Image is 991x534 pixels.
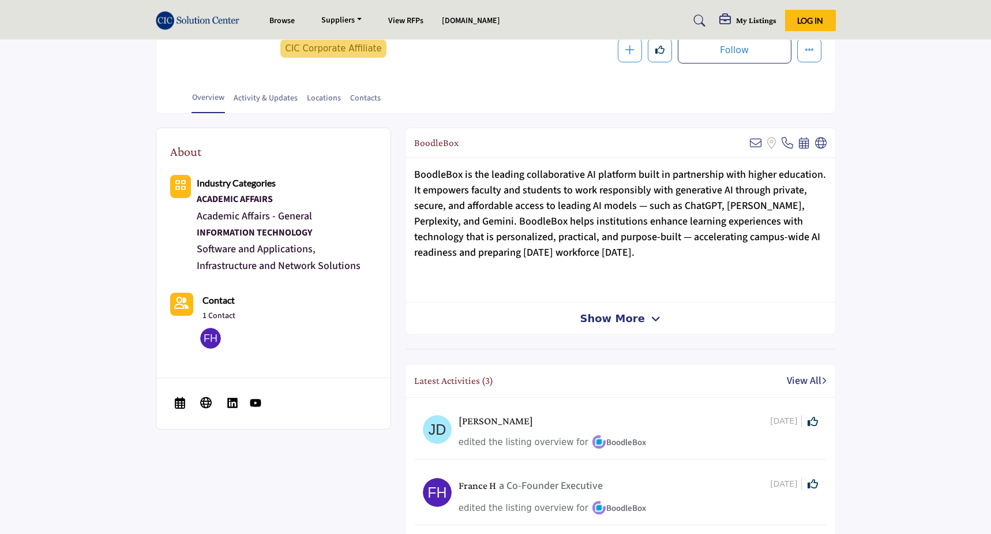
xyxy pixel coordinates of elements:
img: avtar-image [423,415,452,444]
h2: Latest Activities (3) [414,375,493,387]
h5: France H [459,480,496,492]
span: edited the listing overview for [459,437,588,447]
span: BoodleBox [592,436,646,449]
a: Overview [192,92,225,113]
a: Academic Affairs - General [197,209,312,223]
img: YouTube [250,397,261,409]
a: imageBoodleBox [592,502,646,516]
a: View RFPs [388,15,423,27]
span: BoodleBox is the leading collaborative AI platform built in partnership with higher education. It... [414,167,826,260]
i: Click to Like this activity [808,416,818,427]
span: [DATE] [770,415,801,427]
a: View All [787,373,827,389]
button: Log In [785,10,836,31]
span: Log In [797,16,823,25]
span: BoodleBox [592,502,646,514]
button: More details [797,38,821,62]
button: Like [648,38,672,62]
h2: BoodleBox [414,137,459,149]
a: Suppliers [313,13,370,29]
span: Show More [580,311,644,326]
b: Industry Categories [197,177,276,188]
span: CIC Corporate Affiliate [280,39,386,58]
h5: [PERSON_NAME] [459,415,533,428]
a: imageBoodleBox [592,436,646,450]
h2: About [170,142,201,161]
span: edited the listing overview for [459,503,588,513]
div: My Listings [719,14,776,28]
img: image [592,501,606,515]
p: • • • • [414,284,827,518]
button: Follow [678,37,791,64]
img: image [592,435,606,449]
a: INFORMATION TECHNOLOGY [197,225,377,241]
a: Activity & Updates [233,92,298,113]
h5: My Listings [736,15,776,25]
strong: Why BoodleBox for Your Institution? [414,300,579,315]
b: Contact [202,294,235,305]
button: Category Icon [170,175,191,198]
a: ACADEMIC AFFAIRS [197,191,377,207]
a: [DOMAIN_NAME] [442,15,500,27]
img: site Logo [156,11,246,30]
div: Academic program development, faculty resources, and curriculum enhancement solutions for higher ... [197,191,377,207]
a: Search [682,12,713,30]
p: a Co-Founder Executive [499,478,603,494]
span: [DATE] [770,478,801,490]
a: Contacts [350,92,381,113]
a: 1 Contact [202,311,235,322]
img: France H. [200,328,221,349]
a: Infrastructure and Network Solutions [197,259,361,273]
div: Technology infrastructure, software solutions, and digital transformation services for higher edu... [197,225,377,241]
button: Contact-Employee Icon [170,293,193,316]
img: LinkedIn [227,397,238,409]
img: avtar-image [423,478,452,507]
i: Click to Like this activity [808,479,818,489]
a: Locations [306,92,341,113]
a: Contact [202,293,235,308]
a: Link of redirect to contact page [170,293,193,316]
a: Software and Applications, [197,242,316,256]
a: Industry Categories [197,176,276,191]
a: Browse [269,15,295,27]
